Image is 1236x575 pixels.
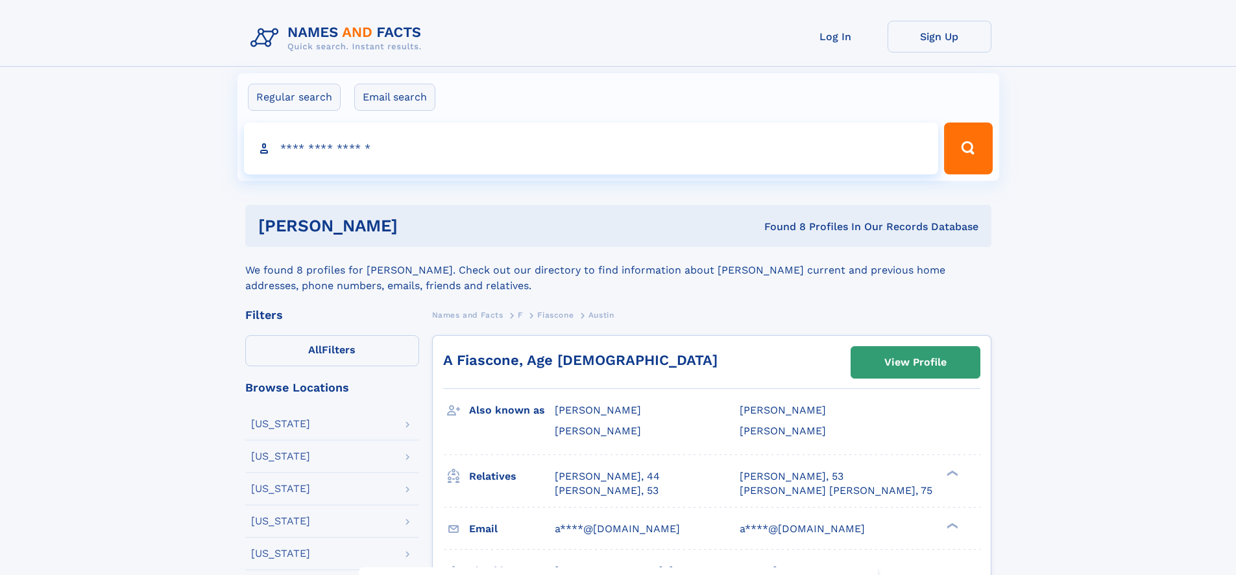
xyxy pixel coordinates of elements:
[518,311,523,320] span: F
[258,218,581,234] h1: [PERSON_NAME]
[245,21,432,56] img: Logo Names and Facts
[443,352,718,368] a: A Fiascone, Age [DEMOGRAPHIC_DATA]
[851,347,980,378] a: View Profile
[740,469,843,484] a: [PERSON_NAME], 53
[740,484,932,498] a: [PERSON_NAME] [PERSON_NAME], 75
[555,425,641,437] span: [PERSON_NAME]
[251,484,310,494] div: [US_STATE]
[251,516,310,526] div: [US_STATE]
[943,521,959,530] div: ❯
[555,404,641,416] span: [PERSON_NAME]
[251,548,310,559] div: [US_STATE]
[354,84,435,111] label: Email search
[469,399,555,421] h3: Also known as
[469,518,555,540] h3: Email
[784,21,888,53] a: Log In
[248,84,341,111] label: Regular search
[555,469,660,484] a: [PERSON_NAME], 44
[740,425,826,437] span: [PERSON_NAME]
[888,21,991,53] a: Sign Up
[518,307,523,323] a: F
[308,344,322,356] span: All
[245,382,419,393] div: Browse Locations
[884,347,947,377] div: View Profile
[740,404,826,416] span: [PERSON_NAME]
[432,307,503,323] a: Names and Facts
[244,123,939,174] input: search input
[245,335,419,366] label: Filters
[944,123,992,174] button: Search Button
[469,465,555,487] h3: Relatives
[581,220,978,234] div: Found 8 Profiles In Our Records Database
[251,451,310,462] div: [US_STATE]
[537,311,574,320] span: Fiascone
[588,311,614,320] span: Austin
[943,469,959,477] div: ❯
[245,247,991,294] div: We found 8 profiles for [PERSON_NAME]. Check out our directory to find information about [PERSON_...
[537,307,574,323] a: Fiascone
[555,484,659,498] a: [PERSON_NAME], 53
[251,419,310,429] div: [US_STATE]
[245,309,419,321] div: Filters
